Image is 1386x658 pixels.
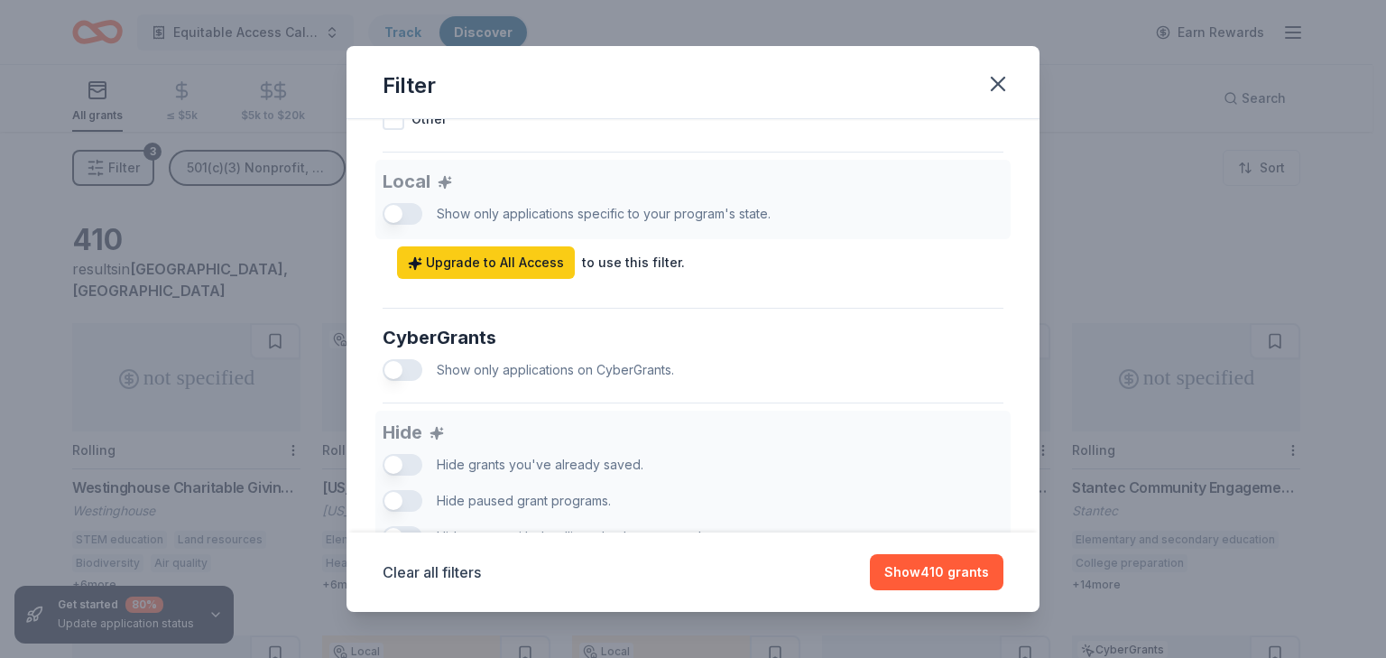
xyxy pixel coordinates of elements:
div: Filter [383,71,436,100]
div: CyberGrants [383,323,1003,352]
span: Show only applications on CyberGrants. [437,362,674,377]
a: Upgrade to All Access [397,246,575,279]
div: to use this filter. [582,252,685,273]
button: Clear all filters [383,561,481,583]
span: Upgrade to All Access [408,252,564,273]
button: Show410 grants [870,554,1003,590]
span: Other [411,108,447,130]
